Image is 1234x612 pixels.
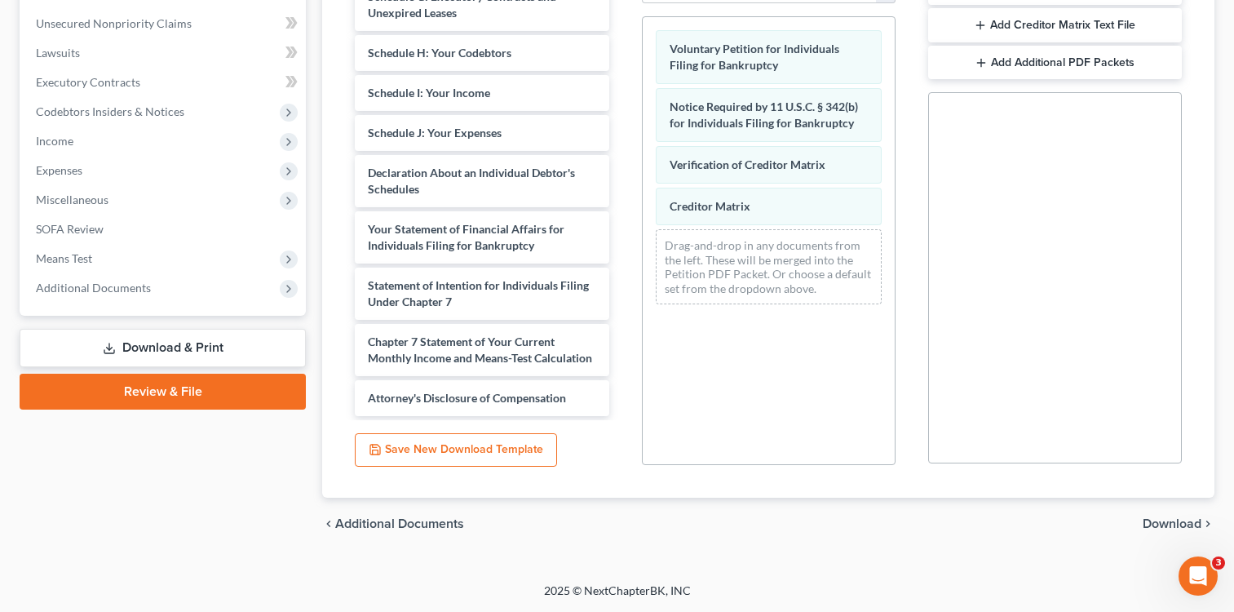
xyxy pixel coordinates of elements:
[23,215,306,244] a: SOFA Review
[368,278,589,308] span: Statement of Intention for Individuals Filing Under Chapter 7
[36,251,92,265] span: Means Test
[36,134,73,148] span: Income
[23,68,306,97] a: Executory Contracts
[335,517,464,530] span: Additional Documents
[20,329,306,367] a: Download & Print
[928,8,1182,42] button: Add Creditor Matrix Text File
[36,163,82,177] span: Expenses
[36,281,151,295] span: Additional Documents
[20,374,306,410] a: Review & File
[36,46,80,60] span: Lawsuits
[36,75,140,89] span: Executory Contracts
[36,222,104,236] span: SOFA Review
[670,199,750,213] span: Creditor Matrix
[368,46,511,60] span: Schedule H: Your Codebtors
[1212,557,1225,570] span: 3
[23,38,306,68] a: Lawsuits
[1143,517,1214,530] button: Download chevron_right
[322,517,464,530] a: chevron_left Additional Documents
[670,42,839,72] span: Voluntary Petition for Individuals Filing for Bankruptcy
[670,157,825,171] span: Verification of Creditor Matrix
[322,517,335,530] i: chevron_left
[368,222,564,252] span: Your Statement of Financial Affairs for Individuals Filing for Bankruptcy
[670,100,858,130] span: Notice Required by 11 U.S.C. § 342(b) for Individuals Filing for Bankruptcy
[368,335,592,365] span: Chapter 7 Statement of Your Current Monthly Income and Means-Test Calculation
[656,229,882,304] div: Drag-and-drop in any documents from the left. These will be merged into the Petition PDF Packet. ...
[368,391,566,405] span: Attorney's Disclosure of Compensation
[368,166,575,196] span: Declaration About an Individual Debtor's Schedules
[36,104,184,118] span: Codebtors Insiders & Notices
[36,193,108,206] span: Miscellaneous
[1143,517,1201,530] span: Download
[368,126,502,140] span: Schedule J: Your Expenses
[355,433,557,468] button: Save New Download Template
[1179,557,1218,596] iframe: Intercom live chat
[368,86,490,100] span: Schedule I: Your Income
[36,16,192,30] span: Unsecured Nonpriority Claims
[1201,517,1214,530] i: chevron_right
[153,583,1082,612] div: 2025 © NextChapterBK, INC
[23,9,306,38] a: Unsecured Nonpriority Claims
[928,46,1182,80] button: Add Additional PDF Packets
